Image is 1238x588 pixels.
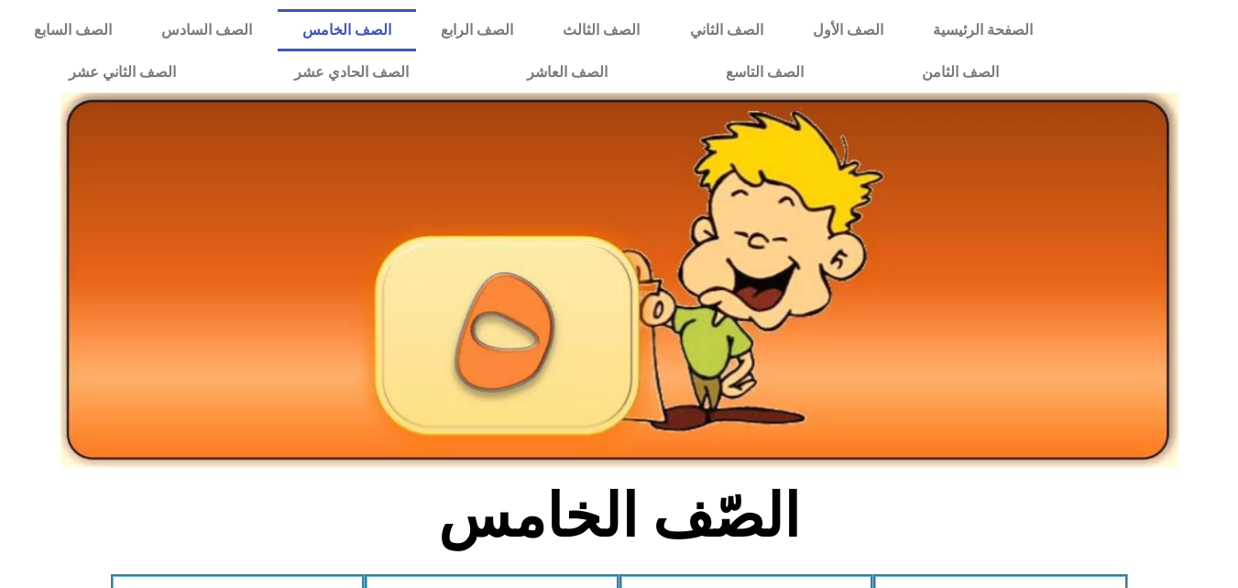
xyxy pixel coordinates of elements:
[467,51,666,94] a: الصف العاشر
[9,9,137,51] a: الصف السابع
[235,51,467,94] a: الصف الحادي عشر
[278,9,416,51] a: الصف الخامس
[665,9,788,51] a: الصف الثاني
[788,9,908,51] a: الصف الأول
[908,9,1057,51] a: الصفحة الرئيسية
[416,9,538,51] a: الصف الرابع
[137,9,277,51] a: الصف السادس
[666,51,862,94] a: الصف التاسع
[9,51,235,94] a: الصف الثاني عشر
[316,481,922,552] h2: الصّف الخامس
[538,9,664,51] a: الصف الثالث
[862,51,1057,94] a: الصف الثامن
